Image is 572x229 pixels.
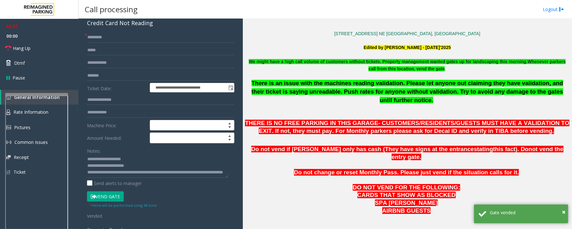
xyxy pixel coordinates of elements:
[14,60,25,66] span: Dtmf
[562,208,565,216] span: ×
[245,120,569,134] span: THERE IS NO FREE PARKING IN THIS GARAGE- CUSTOMERS/RESIDENTS/GUESTS MUST HAVE A VALIDATION TO EXI...
[357,192,456,198] span: CARDS THAT SHOW AS BLOCKED
[13,74,25,81] span: Pause
[364,45,451,50] b: Edited by [PERSON_NAME] - [DATE]'2025
[251,146,474,152] span: Do not vend if [PERSON_NAME] only has cash (They have signs at the entrance
[90,203,157,208] small: Vend will be performed using 9# tone
[225,120,234,125] span: Increase value
[225,138,234,143] span: Decrease value
[490,209,564,216] div: Gate vended
[82,2,141,17] h3: Call processing
[559,6,564,13] img: logout
[375,199,438,206] span: SPA [PERSON_NAME]
[1,90,79,105] a: General Information
[87,145,101,154] label: Notes:
[225,133,234,138] span: Increase value
[85,133,148,143] label: Amount Needed:
[353,184,460,191] span: DO NOT VEND FOR THE FOLLOWING:
[543,6,564,13] a: Logout
[249,59,527,64] span: We might have a high call volume of customers without tickets. Property management wanted gates u...
[368,59,566,71] b: Whenever parkers call from this location, vend the gate
[85,83,148,92] label: Ticket Date:
[493,146,529,152] span: this fact). Do
[334,31,480,36] a: [STREET_ADDRESS] NE [GEOGRAPHIC_DATA], [GEOGRAPHIC_DATA]
[392,146,564,160] span: not vend the entry gate.
[87,19,234,27] div: Credit Card Not Reading
[87,191,124,202] button: Vend Gate
[294,169,519,176] span: Do not change or reset Monthly Pass. Please just vend if the situation calls for it.
[474,146,493,152] span: stating
[87,180,142,187] label: Send alerts to manager
[227,83,234,92] span: Toggle popup
[382,207,431,214] span: AIRBNB GUESTS
[13,45,30,52] span: Hang Up
[562,207,565,217] button: Close
[252,80,563,103] span: There is an issue with the machines reading validation. Please let anyone out claiming they have ...
[225,125,234,130] span: Decrease value
[87,213,102,219] span: Vended
[368,59,566,71] span: .
[85,120,148,131] label: Machine Price:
